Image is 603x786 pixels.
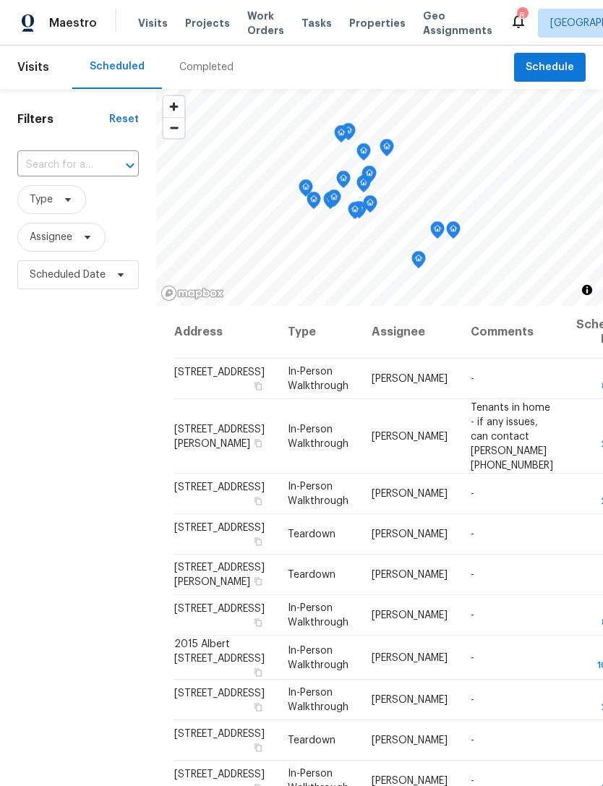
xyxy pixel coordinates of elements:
[288,603,348,628] span: In-Person Walkthrough
[252,380,265,393] button: Copy Address
[362,166,377,188] div: Map marker
[161,285,224,302] a: Mapbox homepage
[174,482,265,492] span: [STREET_ADDRESS]
[174,424,265,448] span: [STREET_ADDRESS][PERSON_NAME]
[276,306,360,359] th: Type
[288,570,335,580] span: Teardown
[109,112,139,127] div: Reset
[307,192,321,214] div: Map marker
[372,776,448,786] span: [PERSON_NAME]
[471,570,474,580] span: -
[174,523,265,533] span: [STREET_ADDRESS]
[471,610,474,620] span: -
[185,16,230,30] span: Projects
[583,282,591,298] span: Toggle attribution
[252,495,265,508] button: Copy Address
[372,652,448,662] span: [PERSON_NAME]
[372,610,448,620] span: [PERSON_NAME]
[430,221,445,244] div: Map marker
[411,251,426,273] div: Map marker
[252,616,265,629] button: Copy Address
[356,143,371,166] div: Map marker
[362,166,376,189] div: Map marker
[288,424,348,448] span: In-Person Walkthrough
[348,202,362,224] div: Map marker
[372,374,448,384] span: [PERSON_NAME]
[17,112,109,127] h1: Filters
[90,59,145,74] div: Scheduled
[471,529,474,539] span: -
[174,769,265,779] span: [STREET_ADDRESS]
[514,53,586,82] button: Schedule
[17,51,49,83] span: Visits
[252,665,265,678] button: Copy Address
[174,604,265,614] span: [STREET_ADDRESS]
[471,652,474,662] span: -
[356,175,371,197] div: Map marker
[252,535,265,548] button: Copy Address
[163,117,184,138] button: Zoom out
[30,230,72,244] span: Assignee
[471,695,474,705] span: -
[174,688,265,699] span: [STREET_ADDRESS]
[526,59,574,77] span: Schedule
[120,155,140,176] button: Open
[446,221,461,244] div: Map marker
[372,695,448,705] span: [PERSON_NAME]
[323,192,338,214] div: Map marker
[174,729,265,739] span: [STREET_ADDRESS]
[288,645,348,670] span: In-Person Walkthrough
[174,638,265,663] span: 2015 Albert [STREET_ADDRESS]
[372,431,448,441] span: [PERSON_NAME]
[288,482,348,506] span: In-Person Walkthrough
[341,123,356,145] div: Map marker
[288,367,348,391] span: In-Person Walkthrough
[336,171,351,193] div: Map marker
[299,179,313,202] div: Map marker
[301,18,332,28] span: Tasks
[288,735,335,746] span: Teardown
[179,60,234,74] div: Completed
[372,570,448,580] span: [PERSON_NAME]
[138,16,168,30] span: Visits
[252,436,265,449] button: Copy Address
[174,367,265,377] span: [STREET_ADDRESS]
[327,189,341,212] div: Map marker
[288,688,348,712] span: In-Person Walkthrough
[372,735,448,746] span: [PERSON_NAME]
[459,306,565,359] th: Comments
[360,306,459,359] th: Assignee
[363,195,377,218] div: Map marker
[471,776,474,786] span: -
[252,741,265,754] button: Copy Address
[380,139,394,161] div: Map marker
[471,402,553,470] span: Tenants in home - if any issues, can contact [PERSON_NAME] [PHONE_NUMBER]
[517,9,527,23] div: 8
[174,306,276,359] th: Address
[174,563,265,587] span: [STREET_ADDRESS][PERSON_NAME]
[17,154,98,176] input: Search for an address...
[252,575,265,588] button: Copy Address
[30,192,53,207] span: Type
[163,96,184,117] button: Zoom in
[471,374,474,384] span: -
[372,489,448,499] span: [PERSON_NAME]
[352,201,367,223] div: Map marker
[30,268,106,282] span: Scheduled Date
[49,16,97,30] span: Maestro
[247,9,284,38] span: Work Orders
[578,281,596,299] button: Toggle attribution
[288,529,335,539] span: Teardown
[163,118,184,138] span: Zoom out
[471,489,474,499] span: -
[372,529,448,539] span: [PERSON_NAME]
[252,701,265,714] button: Copy Address
[349,16,406,30] span: Properties
[423,9,492,38] span: Geo Assignments
[471,735,474,746] span: -
[334,125,348,148] div: Map marker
